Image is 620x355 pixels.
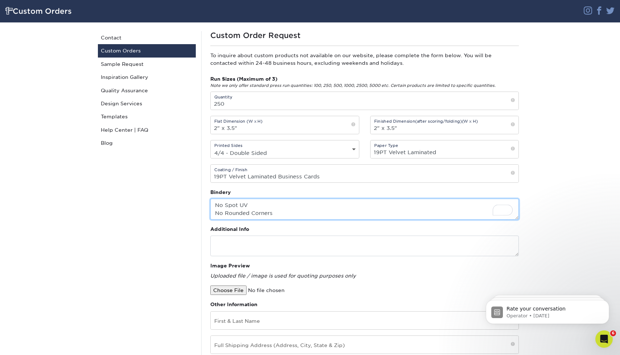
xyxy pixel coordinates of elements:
a: Sample Request [98,58,196,71]
strong: Bindery [210,189,231,195]
iframe: Google Customer Reviews [2,333,62,352]
p: To inquire about custom products not available on our website, please complete the form below. Yo... [210,52,519,67]
h1: Custom Order Request [210,31,519,40]
iframe: Intercom live chat [595,330,613,348]
a: Help Center | FAQ [98,123,196,136]
a: Templates [98,110,196,123]
em: Note we only offer standard press run quantities: 100, 250, 500, 1000, 2500, 5000 etc. Certain pr... [210,83,496,88]
strong: Image Preview [210,263,250,269]
a: Contact [98,31,196,44]
a: Custom Orders [98,44,196,57]
a: Design Services [98,97,196,110]
em: Uploaded file / image is used for quoting purposes only [210,273,356,279]
iframe: Intercom notifications message [475,285,620,335]
a: Inspiration Gallery [98,71,196,84]
a: Quality Assurance [98,84,196,97]
a: Blog [98,136,196,149]
strong: Run Sizes (Maximum of 3) [210,76,277,82]
strong: Other Information [210,301,257,307]
span: 6 [610,330,616,336]
strong: Additional Info [210,226,249,232]
textarea: To enrich screen reader interactions, please activate Accessibility in Grammarly extension settings [210,199,519,219]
